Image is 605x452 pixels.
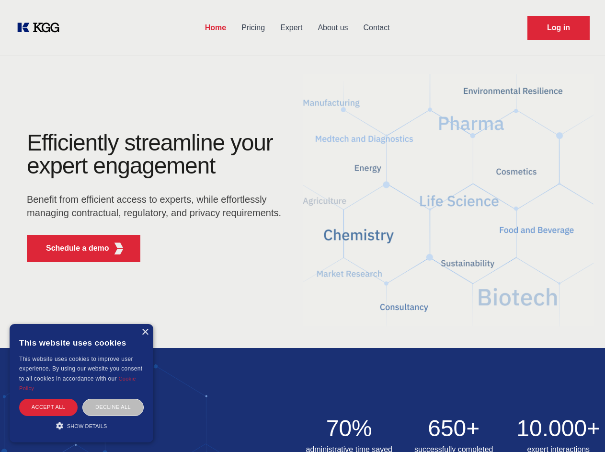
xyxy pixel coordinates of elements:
div: Show details [19,421,144,430]
p: Schedule a demo [46,243,109,254]
a: Home [197,15,234,40]
img: KGG Fifth Element RED [113,243,125,255]
span: Show details [67,423,107,429]
h1: Efficiently streamline your expert engagement [27,131,287,177]
button: Schedule a demoKGG Fifth Element RED [27,235,140,262]
p: Benefit from efficient access to experts, while effortlessly managing contractual, regulatory, an... [27,193,287,220]
div: Decline all [82,399,144,416]
a: Pricing [234,15,273,40]
a: Contact [356,15,398,40]
span: This website uses cookies to improve user experience. By using our website you consent to all coo... [19,356,142,382]
div: This website uses cookies [19,331,144,354]
h2: 70% [303,417,396,440]
a: KOL Knowledge Platform: Talk to Key External Experts (KEE) [15,20,67,35]
h2: 650+ [407,417,501,440]
div: Close [141,329,148,336]
a: Request Demo [527,16,590,40]
img: KGG Fifth Element RED [303,62,594,338]
a: Expert [273,15,310,40]
a: About us [310,15,355,40]
iframe: Chat Widget [557,406,605,452]
a: Cookie Policy [19,376,136,391]
div: Accept all [19,399,78,416]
